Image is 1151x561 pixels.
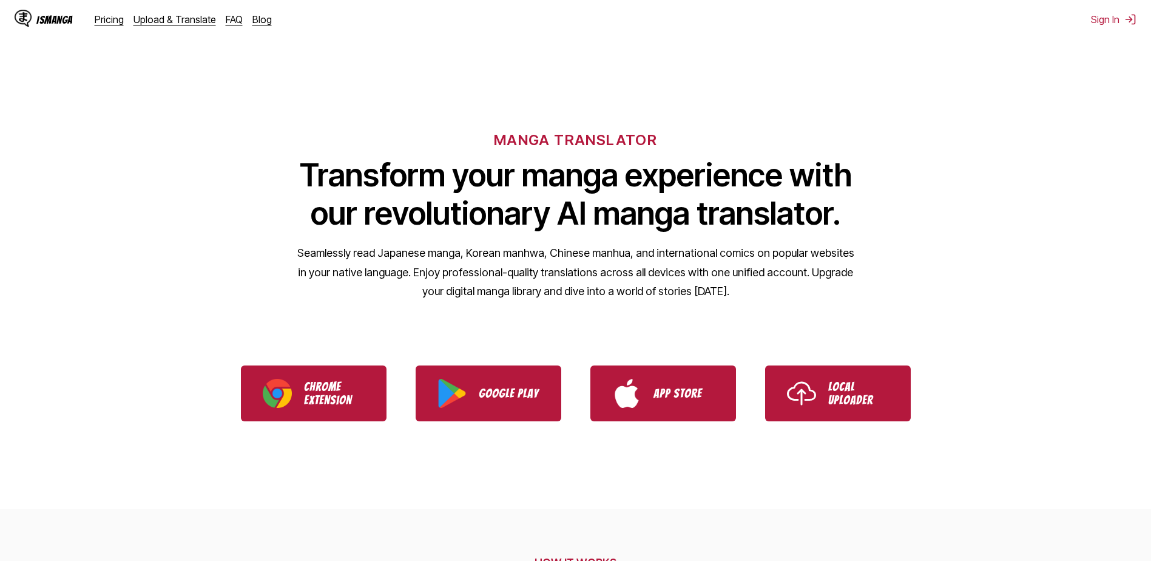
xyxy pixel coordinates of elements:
img: Google Play logo [437,379,467,408]
a: Pricing [95,13,124,25]
img: IsManga Logo [15,10,32,27]
h1: Transform your manga experience with our revolutionary AI manga translator. [297,156,855,233]
img: Chrome logo [263,379,292,408]
img: Sign out [1124,13,1136,25]
img: App Store logo [612,379,641,408]
div: IsManga [36,14,73,25]
a: FAQ [226,13,243,25]
a: Blog [252,13,272,25]
p: Google Play [479,387,539,400]
p: Seamlessly read Japanese manga, Korean manhwa, Chinese manhua, and international comics on popula... [297,243,855,301]
p: App Store [653,387,714,400]
a: Download IsManga from Google Play [416,365,561,421]
button: Sign In [1091,13,1136,25]
a: Download IsManga from App Store [590,365,736,421]
h6: MANGA TRANSLATOR [494,131,657,149]
a: Download IsManga Chrome Extension [241,365,386,421]
a: Upload & Translate [133,13,216,25]
a: IsManga LogoIsManga [15,10,95,29]
a: Use IsManga Local Uploader [765,365,911,421]
p: Local Uploader [828,380,889,407]
p: Chrome Extension [304,380,365,407]
img: Upload icon [787,379,816,408]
